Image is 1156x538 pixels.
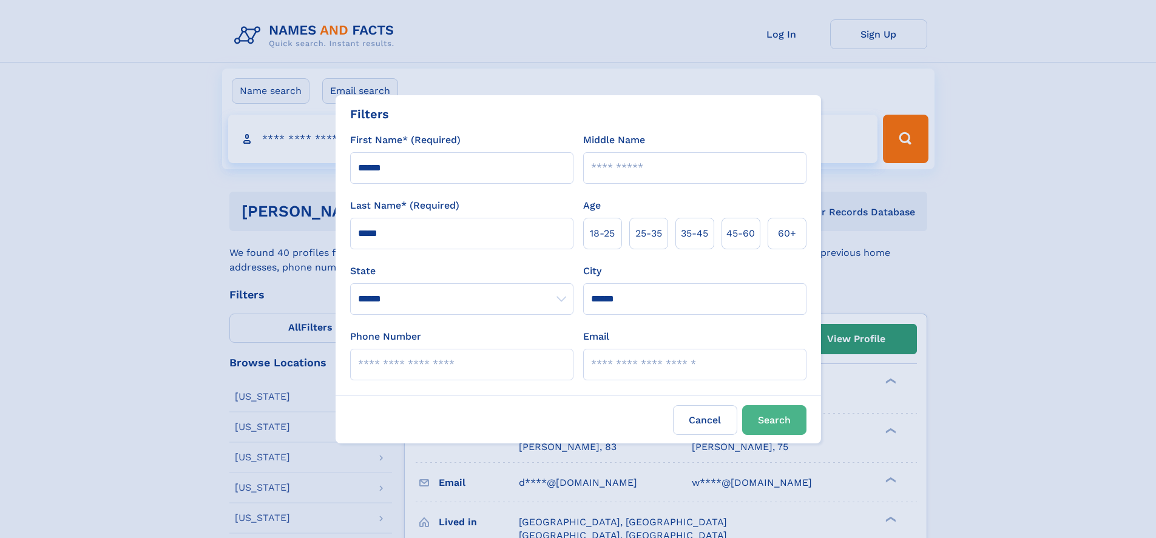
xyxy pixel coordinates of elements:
label: First Name* (Required) [350,133,461,147]
span: 25‑35 [635,226,662,241]
span: 18‑25 [590,226,615,241]
label: Cancel [673,405,737,435]
span: 60+ [778,226,796,241]
label: Last Name* (Required) [350,198,459,213]
label: State [350,264,573,278]
span: 45‑60 [726,226,755,241]
label: Phone Number [350,329,421,344]
span: 35‑45 [681,226,708,241]
label: Email [583,329,609,344]
label: City [583,264,601,278]
label: Middle Name [583,133,645,147]
div: Filters [350,105,389,123]
button: Search [742,405,806,435]
label: Age [583,198,601,213]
